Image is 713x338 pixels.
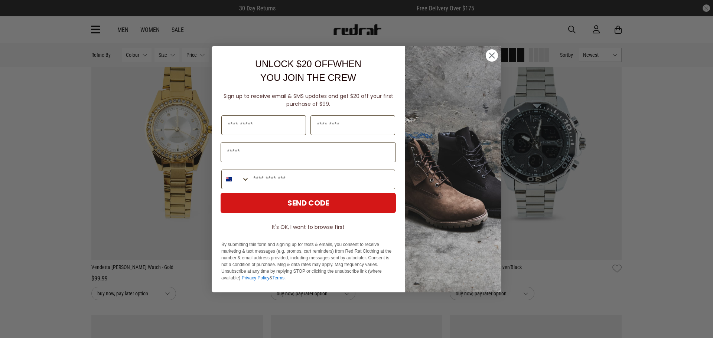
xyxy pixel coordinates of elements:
button: Search Countries [222,170,250,189]
p: By submitting this form and signing up for texts & emails, you consent to receive marketing & tex... [221,241,395,281]
input: First Name [221,115,306,135]
span: Sign up to receive email & SMS updates and get $20 off your first purchase of $99. [224,92,393,108]
a: Terms [272,275,284,280]
img: New Zealand [226,176,232,182]
img: f7662613-148e-4c88-9575-6c6b5b55a647.jpeg [405,46,501,292]
a: Privacy Policy [242,275,270,280]
input: Email [221,142,396,162]
button: SEND CODE [221,193,396,213]
span: YOU JOIN THE CREW [260,72,356,83]
button: It's OK, I want to browse first [221,220,396,234]
span: UNLOCK $20 OFF [255,59,333,69]
button: Open LiveChat chat widget [6,3,28,25]
span: WHEN [333,59,361,69]
button: Close dialog [485,49,498,62]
